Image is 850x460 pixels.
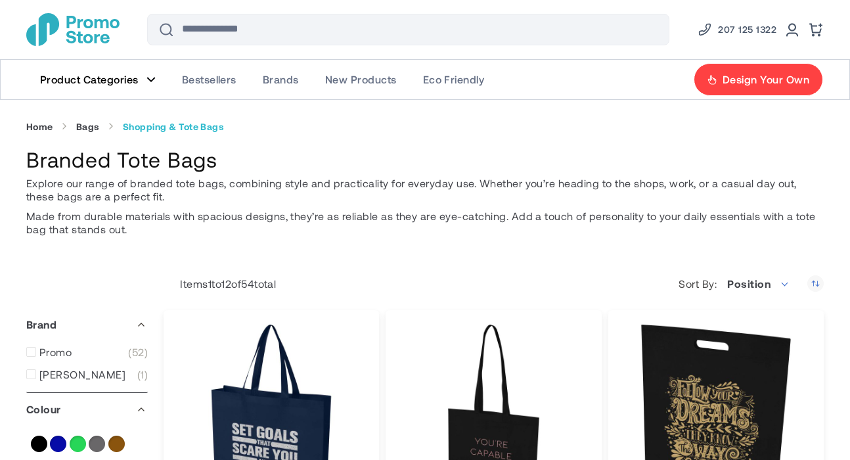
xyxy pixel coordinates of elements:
[208,277,212,290] span: 1
[26,393,148,426] div: Colour
[727,277,771,290] span: Position
[40,73,139,86] span: Product Categories
[241,277,254,290] span: 54
[26,121,53,133] a: Home
[26,346,148,359] a: Promo 52
[723,73,809,86] span: Design Your Own
[164,277,276,290] p: Items to of total
[108,436,125,452] a: Natural
[26,210,824,236] p: Made from durable materials with spacious designs, they’re as reliable as they are eye-catching. ...
[169,60,250,99] a: Bestsellers
[26,308,148,341] div: Brand
[31,436,47,452] a: Black
[26,177,824,203] p: Explore our range of branded tote bags, combining style and practicality for everyday use. Whethe...
[26,368,148,381] a: [PERSON_NAME] 1
[182,73,236,86] span: Bestsellers
[718,22,776,37] span: 207 125 1322
[26,145,824,173] h1: Branded Tote Bags
[76,121,100,133] a: Bags
[720,271,797,297] span: Position
[89,436,105,452] a: Grey
[697,22,776,37] a: Phone
[39,368,125,381] span: [PERSON_NAME]
[694,63,823,96] a: Design Your Own
[221,277,231,290] span: 12
[325,73,397,86] span: New Products
[423,73,485,86] span: Eco Friendly
[679,277,720,290] label: Sort By
[128,346,148,359] span: 52
[70,436,86,452] a: Green
[250,60,312,99] a: Brands
[137,368,148,381] span: 1
[263,73,299,86] span: Brands
[410,60,498,99] a: Eco Friendly
[312,60,410,99] a: New Products
[27,60,169,99] a: Product Categories
[50,436,66,452] a: Blue
[807,275,824,292] a: Set Descending Direction
[39,346,72,359] span: Promo
[123,121,225,133] strong: Shopping & Tote Bags
[26,13,120,46] img: Promotional Merchandise
[26,13,120,46] a: store logo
